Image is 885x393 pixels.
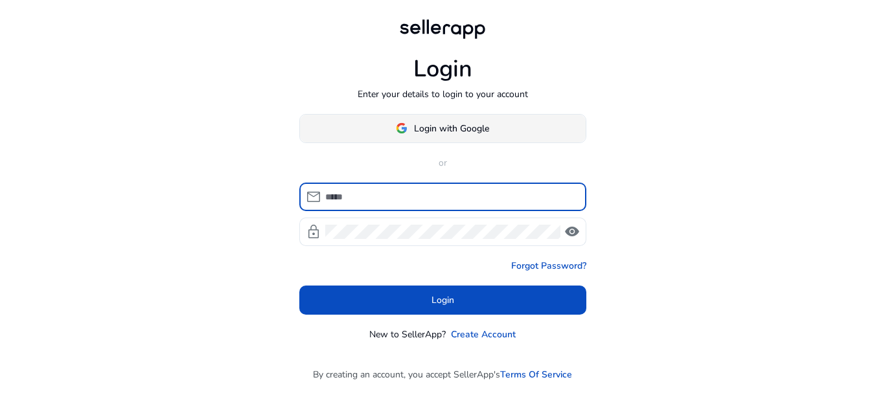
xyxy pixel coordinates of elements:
[500,368,572,381] a: Terms Of Service
[431,293,454,307] span: Login
[358,87,528,101] p: Enter your details to login to your account
[299,286,586,315] button: Login
[396,122,408,134] img: google-logo.svg
[299,156,586,170] p: or
[306,189,321,205] span: mail
[299,114,586,143] button: Login with Google
[414,122,489,135] span: Login with Google
[451,328,516,341] a: Create Account
[306,224,321,240] span: lock
[413,55,472,83] h1: Login
[564,224,580,240] span: visibility
[369,328,446,341] p: New to SellerApp?
[511,259,586,273] a: Forgot Password?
